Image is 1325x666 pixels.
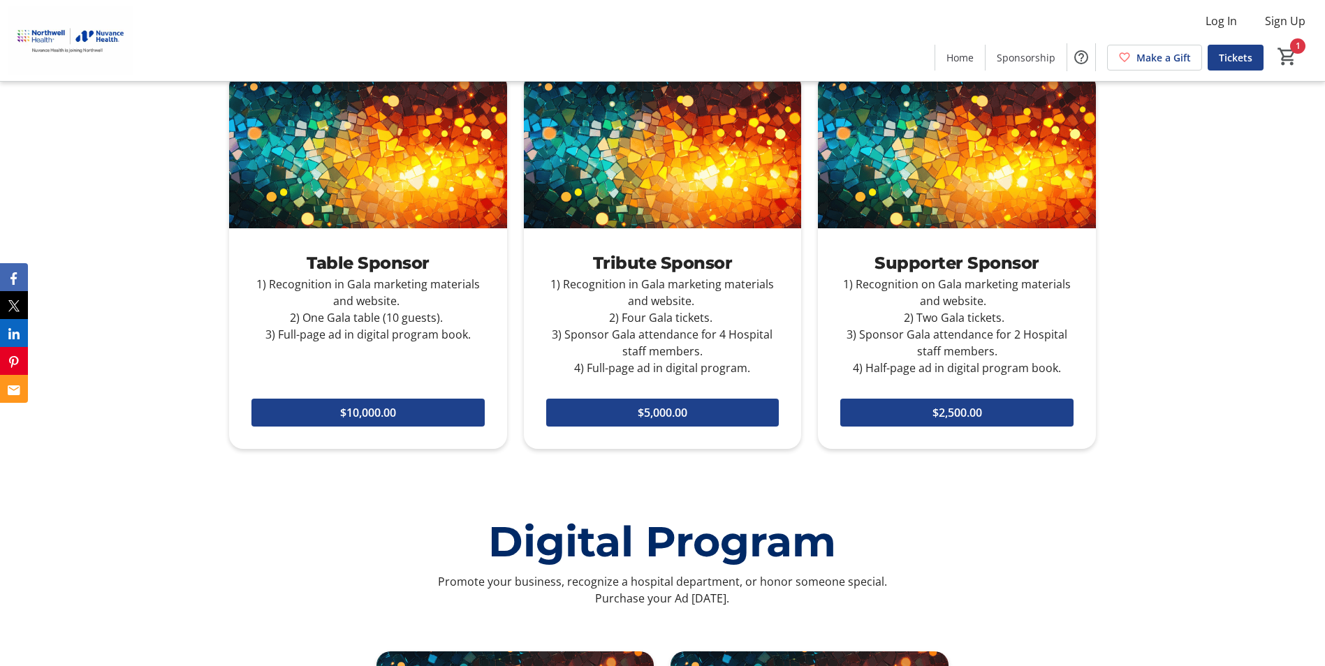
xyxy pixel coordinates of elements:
img: Supporter Sponsor [818,73,1096,229]
span: Log In [1206,13,1237,29]
a: Tickets [1208,45,1264,71]
img: Tribute Sponsor [524,73,802,229]
span: Home [946,50,974,65]
button: Help [1067,43,1095,71]
span: Sponsorship [997,50,1055,65]
span: Digital Program [488,516,836,567]
p: Purchase your Ad [DATE]. [229,590,1096,607]
button: $2,500.00 [840,399,1074,427]
a: Make a Gift [1107,45,1202,71]
span: $5,000.00 [638,404,687,421]
img: Table Sponsor [229,73,507,229]
p: Promote your business, recognize a hospital department, or honor someone special. [229,573,1096,590]
button: Cart [1275,44,1300,69]
span: Sign Up [1265,13,1305,29]
span: $2,500.00 [932,404,982,421]
div: Table Sponsor [251,251,485,276]
button: $5,000.00 [546,399,779,427]
span: $10,000.00 [340,404,396,421]
div: 1) Recognition on Gala marketing materials and website. 2) Two Gala tickets. 3) Sponsor Gala atte... [840,276,1074,376]
button: Log In [1194,10,1248,32]
div: 1) Recognition in Gala marketing materials and website. 2) One Gala table (10 guests). 3) Full-pa... [251,276,485,343]
a: Sponsorship [986,45,1067,71]
div: Tribute Sponsor [546,251,779,276]
button: $10,000.00 [251,399,485,427]
div: 1) Recognition in Gala marketing materials and website. 2) Four Gala tickets. 3) Sponsor Gala att... [546,276,779,376]
img: Nuvance Health's Logo [8,6,133,75]
button: Sign Up [1254,10,1317,32]
a: Home [935,45,985,71]
span: Make a Gift [1136,50,1191,65]
div: Supporter Sponsor [840,251,1074,276]
span: Tickets [1219,50,1252,65]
